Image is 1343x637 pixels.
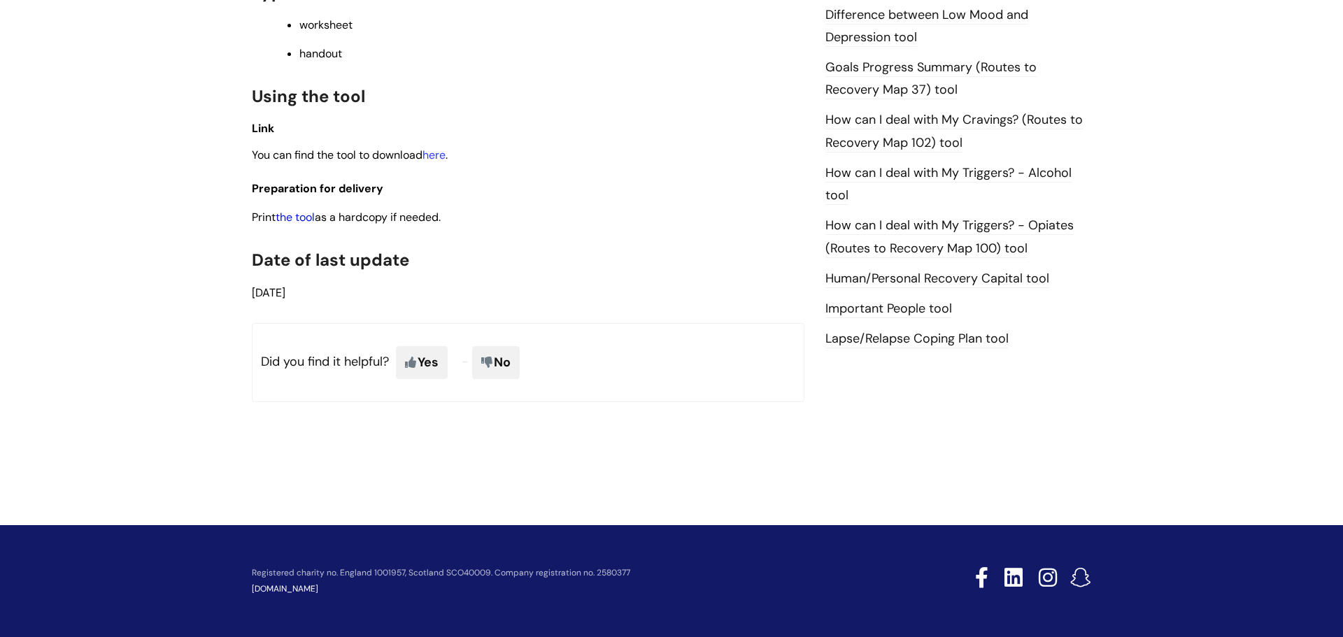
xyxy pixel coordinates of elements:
[422,148,446,162] a: here
[252,148,448,162] span: You can find the tool to download .
[825,6,1028,47] a: Difference between Low Mood and Depression tool
[276,210,315,224] a: the tool
[252,285,285,300] span: [DATE]
[825,300,952,318] a: Important People tool
[299,17,353,32] span: worksheet
[252,121,274,136] span: Link
[252,210,441,224] span: Print as a hardcopy if needed.
[252,249,409,271] span: Date of last update
[299,46,342,61] span: handout
[252,85,365,107] span: Using the tool
[825,330,1009,348] a: Lapse/Relapse Coping Plan tool
[825,217,1074,257] a: How can I deal with My Triggers? - Opiates (Routes to Recovery Map 100) tool
[252,568,876,578] p: Registered charity no. England 1001957, Scotland SCO40009. Company registration no. 2580377
[825,59,1037,99] a: Goals Progress Summary (Routes to Recovery Map 37) tool
[825,164,1072,205] a: How can I deal with My Triggers? - Alcohol tool
[252,323,804,401] p: Did you find it helpful?
[252,583,318,594] a: [DOMAIN_NAME]
[825,111,1083,152] a: How can I deal with My Cravings? (Routes to Recovery Map 102) tool
[825,270,1049,288] a: Human/Personal Recovery Capital tool
[472,346,520,378] span: No
[252,181,383,196] span: Preparation for delivery
[396,346,448,378] span: Yes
